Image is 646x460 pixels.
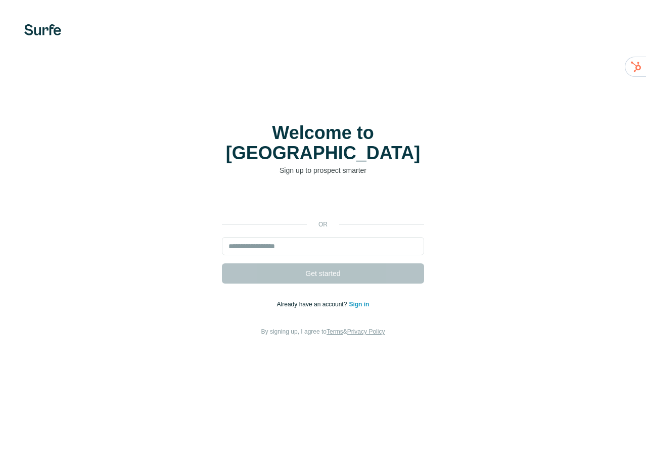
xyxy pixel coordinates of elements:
[222,123,424,163] h1: Welcome to [GEOGRAPHIC_DATA]
[222,165,424,175] p: Sign up to prospect smarter
[277,301,349,308] span: Already have an account?
[349,301,369,308] a: Sign in
[217,191,429,213] iframe: Sign in with Google Button
[347,328,385,335] a: Privacy Policy
[327,328,343,335] a: Terms
[261,328,385,335] span: By signing up, I agree to &
[307,220,339,229] p: or
[24,24,61,35] img: Surfe's logo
